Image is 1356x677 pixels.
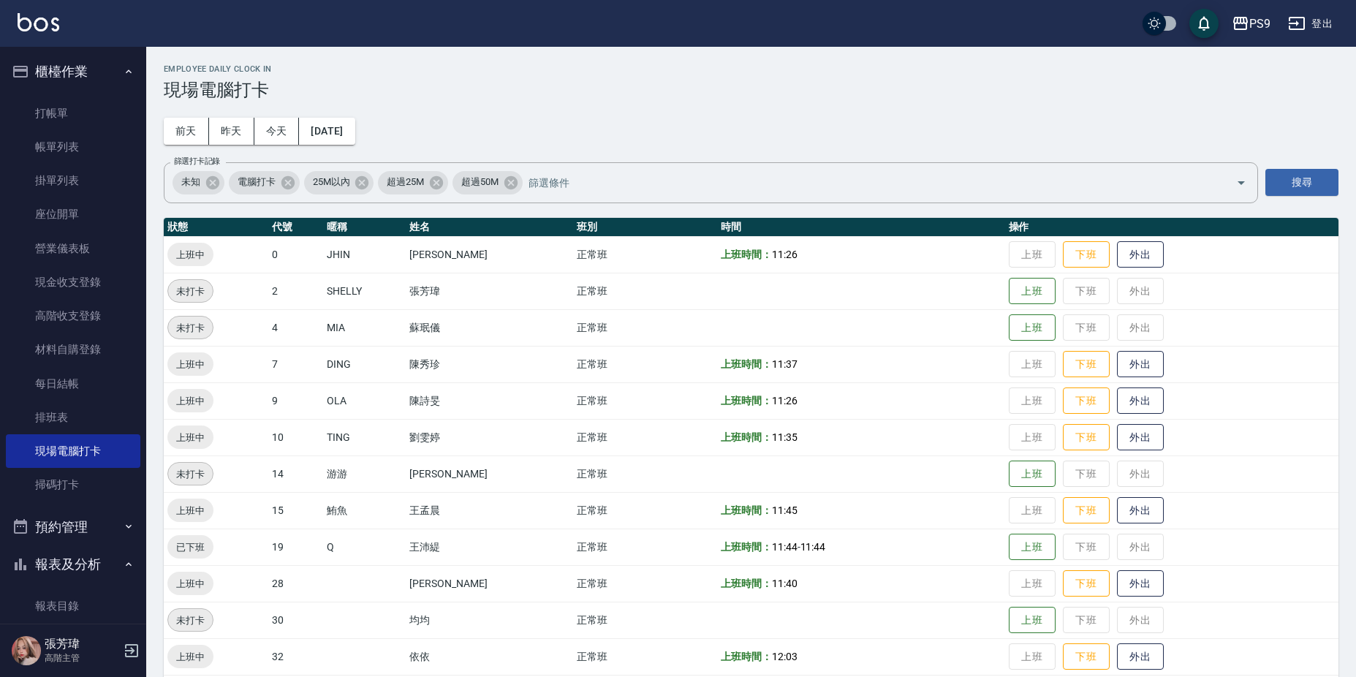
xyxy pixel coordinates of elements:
[772,651,798,662] span: 12:03
[1117,387,1164,415] button: 外出
[525,170,1211,195] input: 篩選條件
[323,492,406,529] td: 鮪魚
[406,218,573,237] th: 姓名
[1117,424,1164,451] button: 外出
[1009,607,1056,634] button: 上班
[406,382,573,419] td: 陳詩旻
[6,508,140,546] button: 預約管理
[406,455,573,492] td: [PERSON_NAME]
[268,218,323,237] th: 代號
[573,602,717,638] td: 正常班
[304,175,359,189] span: 25M以內
[168,466,213,482] span: 未打卡
[168,613,213,628] span: 未打卡
[164,118,209,145] button: 前天
[167,649,213,665] span: 上班中
[1005,218,1338,237] th: 操作
[229,171,300,194] div: 電腦打卡
[18,13,59,31] img: Logo
[167,503,213,518] span: 上班中
[45,651,119,665] p: 高階主管
[6,333,140,366] a: 材料自購登錄
[6,367,140,401] a: 每日結帳
[6,265,140,299] a: 現金收支登錄
[323,529,406,565] td: Q
[323,346,406,382] td: DING
[173,175,209,189] span: 未知
[717,218,1004,237] th: 時間
[452,171,523,194] div: 超過50M
[168,320,213,336] span: 未打卡
[721,578,772,589] b: 上班時間：
[323,382,406,419] td: OLA
[406,565,573,602] td: [PERSON_NAME]
[6,545,140,583] button: 報表及分析
[268,419,323,455] td: 10
[6,232,140,265] a: 營業儀表板
[323,419,406,455] td: TING
[406,236,573,273] td: [PERSON_NAME]
[452,175,507,189] span: 超過50M
[1117,497,1164,524] button: 外出
[6,434,140,468] a: 現場電腦打卡
[573,218,717,237] th: 班別
[1063,643,1110,670] button: 下班
[406,309,573,346] td: 蘇珉儀
[1063,241,1110,268] button: 下班
[721,431,772,443] b: 上班時間：
[406,602,573,638] td: 均均
[772,504,798,516] span: 11:45
[164,218,268,237] th: 狀態
[573,638,717,675] td: 正常班
[772,358,798,370] span: 11:37
[721,651,772,662] b: 上班時間：
[573,309,717,346] td: 正常班
[406,273,573,309] td: 張芳瑋
[268,529,323,565] td: 19
[6,589,140,623] a: 報表目錄
[323,455,406,492] td: 游游
[1117,241,1164,268] button: 外出
[573,455,717,492] td: 正常班
[6,130,140,164] a: 帳單列表
[268,273,323,309] td: 2
[721,504,772,516] b: 上班時間：
[6,53,140,91] button: 櫃檯作業
[268,455,323,492] td: 14
[167,540,213,555] span: 已下班
[1282,10,1338,37] button: 登出
[1063,497,1110,524] button: 下班
[406,638,573,675] td: 依依
[167,393,213,409] span: 上班中
[772,395,798,406] span: 11:26
[12,636,41,665] img: Person
[6,468,140,502] a: 掃碼打卡
[164,80,1338,100] h3: 現場電腦打卡
[406,419,573,455] td: 劉雯婷
[573,273,717,309] td: 正常班
[167,357,213,372] span: 上班中
[721,358,772,370] b: 上班時間：
[268,602,323,638] td: 30
[268,236,323,273] td: 0
[573,419,717,455] td: 正常班
[268,492,323,529] td: 15
[772,578,798,589] span: 11:40
[45,637,119,651] h5: 張芳瑋
[173,171,224,194] div: 未知
[1063,387,1110,415] button: 下班
[1063,424,1110,451] button: 下班
[378,175,433,189] span: 超過25M
[299,118,355,145] button: [DATE]
[174,156,220,167] label: 篩選打卡記錄
[167,576,213,591] span: 上班中
[6,197,140,231] a: 座位開單
[1117,643,1164,670] button: 外出
[209,118,254,145] button: 昨天
[268,309,323,346] td: 4
[1226,9,1276,39] button: PS9
[1009,534,1056,561] button: 上班
[573,346,717,382] td: 正常班
[6,401,140,434] a: 排班表
[323,273,406,309] td: SHELLY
